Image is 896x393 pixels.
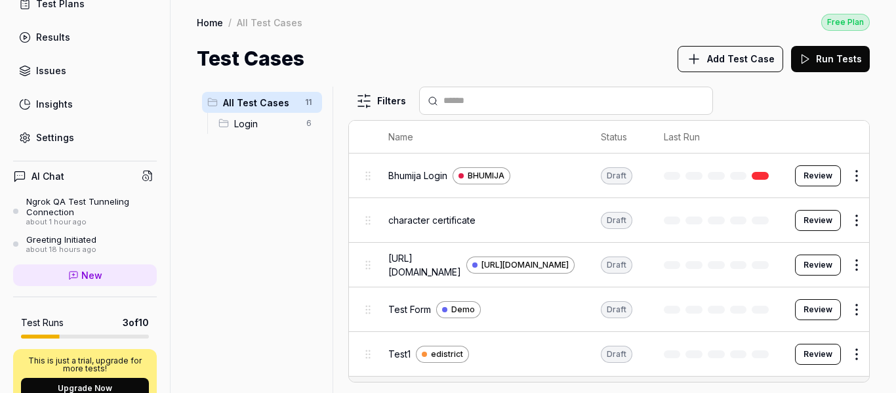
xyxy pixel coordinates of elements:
span: New [81,268,102,282]
a: [URL][DOMAIN_NAME] [466,257,575,274]
span: All Test Cases [223,96,297,110]
span: 3 of 10 [123,316,149,329]
span: Test Form [388,302,431,316]
div: Drag to reorderLogin6 [213,113,322,134]
th: Name [375,121,588,154]
tr: [URL][DOMAIN_NAME][URL][DOMAIN_NAME]DraftReview [349,243,880,287]
span: Login [234,117,298,131]
a: Ngrok QA Test Tunneling Connectionabout 1 hour ago [13,196,157,226]
a: Insights [13,91,157,117]
button: Add Test Case [678,46,783,72]
p: This is just a trial, upgrade for more tests! [21,357,149,373]
span: character certificate [388,213,476,227]
a: BHUMIJA [453,167,510,184]
div: Draft [601,212,632,229]
div: Settings [36,131,74,144]
span: Test1 [388,347,411,361]
a: edistrict [416,346,469,363]
div: about 1 hour ago [26,218,157,227]
div: Greeting Initiated [26,234,96,245]
div: about 18 hours ago [26,245,96,255]
tr: character certificateDraftReview [349,198,880,243]
button: Run Tests [791,46,870,72]
div: Issues [36,64,66,77]
tr: Bhumija LoginBHUMIJADraftReview [349,154,880,198]
span: BHUMIJA [468,170,504,182]
span: edistrict [431,348,463,360]
div: Draft [601,346,632,363]
div: Results [36,30,70,44]
span: [URL][DOMAIN_NAME] [481,259,569,271]
div: Ngrok QA Test Tunneling Connection [26,196,157,218]
span: Bhumija Login [388,169,447,182]
span: Demo [451,304,475,316]
span: [URL][DOMAIN_NAME] [388,251,461,279]
h1: Test Cases [197,44,304,73]
th: Last Run [651,121,782,154]
button: Review [795,344,841,365]
button: Free Plan [821,13,870,31]
h5: Test Runs [21,317,64,329]
button: Review [795,210,841,231]
div: / [228,16,232,29]
a: New [13,264,157,286]
th: Status [588,121,651,154]
a: Results [13,24,157,50]
div: All Test Cases [237,16,302,29]
a: Greeting Initiatedabout 18 hours ago [13,234,157,254]
a: Home [197,16,223,29]
button: Review [795,299,841,320]
div: Draft [601,167,632,184]
tr: Test1edistrictDraftReview [349,332,880,377]
div: Draft [601,257,632,274]
a: Issues [13,58,157,83]
div: Free Plan [821,14,870,31]
tr: Test FormDemoDraftReview [349,287,880,332]
button: Review [795,165,841,186]
div: Insights [36,97,73,111]
button: Review [795,255,841,276]
span: Add Test Case [707,52,775,66]
span: 11 [300,94,317,110]
a: Settings [13,125,157,150]
button: Filters [348,88,414,114]
a: Demo [436,301,481,318]
span: 6 [301,115,317,131]
h4: AI Chat [31,169,64,183]
div: Draft [601,301,632,318]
